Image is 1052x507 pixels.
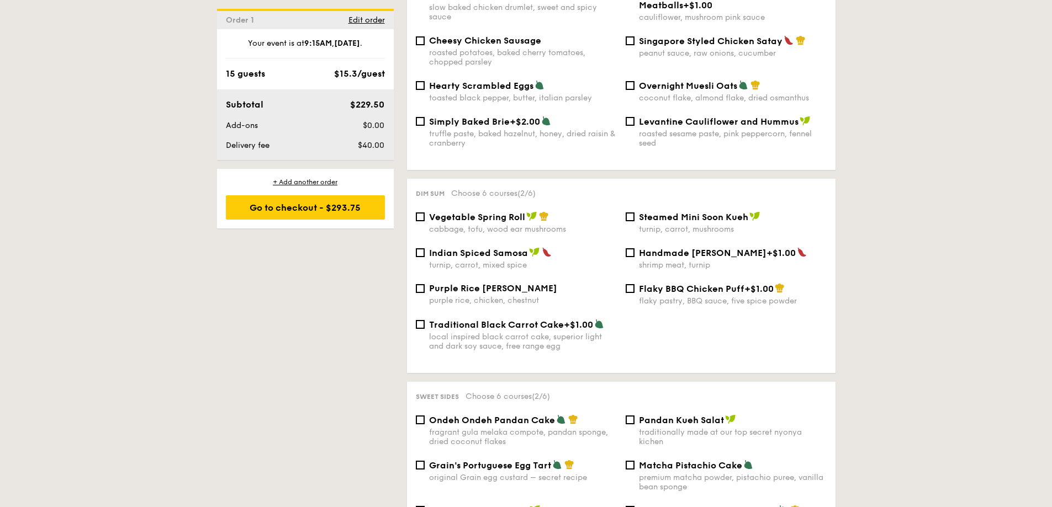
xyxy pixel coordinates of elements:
input: Vegetable Spring Rollcabbage, tofu, wood ear mushrooms [416,212,425,221]
div: traditionally made at our top secret nyonya kichen [639,428,827,446]
div: 15 guests [226,67,265,81]
input: Cheesy Chicken Sausageroasted potatoes, baked cherry tomatoes, chopped parsley [416,36,425,45]
span: +$1.00 [564,319,593,330]
div: turnip, carrot, mixed spice [429,260,617,270]
img: icon-vegetarian.fe4039eb.svg [541,116,551,126]
span: Purple Rice [PERSON_NAME] [429,283,557,293]
img: icon-spicy.37a8142b.svg [542,247,552,257]
input: Purple Rice [PERSON_NAME]purple rice, chicken, chestnut [416,284,425,293]
span: +$1.00 [744,284,774,294]
img: icon-vegetarian.fe4039eb.svg [556,414,566,424]
div: coconut flake, almond flake, dried osmanthus [639,93,827,103]
span: Cheesy Chicken Sausage [429,35,541,46]
div: Go to checkout - $293.75 [226,195,385,220]
span: $0.00 [363,121,384,130]
div: premium matcha powder, pistachio puree, vanilla bean sponge [639,473,827,492]
input: Grain's Portuguese Egg Tartoriginal Grain egg custard – secret recipe [416,461,425,469]
span: Handmade [PERSON_NAME] [639,248,766,258]
span: Order 1 [226,15,258,25]
span: Ondeh Ondeh Pandan Cake [429,415,555,425]
span: Subtotal [226,99,263,110]
input: Indian Spiced Samosaturnip, carrot, mixed spice [416,248,425,257]
span: +$1.00 [766,248,796,258]
div: fragrant gula melaka compote, pandan sponge, dried coconut flakes [429,428,617,446]
div: shrimp meat, turnip [639,260,827,270]
div: local inspired black carrot cake, superior light and dark soy sauce, free range egg [429,332,617,351]
img: icon-spicy.37a8142b.svg [784,35,794,45]
img: icon-spicy.37a8142b.svg [797,247,807,257]
div: original Grain egg custard – secret recipe [429,473,617,482]
img: icon-chef-hat.a58ddaea.svg [539,211,549,221]
input: Flaky BBQ Chicken Puff+$1.00flaky pastry, BBQ sauce, five spice powder [626,284,635,293]
div: purple rice, chicken, chestnut [429,296,617,305]
span: Steamed Mini Soon Kueh [639,212,748,222]
span: Sweet sides [416,393,459,401]
span: Choose 6 courses [466,392,550,401]
span: Singapore Styled Chicken Satay [639,36,783,46]
img: icon-vegan.f8ff3823.svg [526,211,537,221]
span: Pandan Kueh Salat [639,415,724,425]
div: toasted black pepper, butter, italian parsley [429,93,617,103]
span: Choose 6 courses [451,189,536,198]
div: peanut sauce, raw onions, cucumber [639,49,827,58]
input: Ondeh Ondeh Pandan Cakefragrant gula melaka compote, pandan sponge, dried coconut flakes [416,415,425,424]
strong: [DATE] [334,39,360,48]
span: Add-ons [226,121,258,130]
span: Edit order [348,15,385,25]
span: +$2.00 [510,116,540,127]
img: icon-chef-hat.a58ddaea.svg [796,35,806,45]
span: $229.50 [350,99,384,110]
img: icon-vegetarian.fe4039eb.svg [738,80,748,90]
img: icon-vegetarian.fe4039eb.svg [552,460,562,469]
span: Indian Spiced Samosa [429,248,528,258]
span: (2/6) [517,189,536,198]
span: Matcha Pistachio Cake [639,460,742,471]
input: Overnight Muesli Oatscoconut flake, almond flake, dried osmanthus [626,81,635,90]
div: slow baked chicken drumlet, sweet and spicy sauce [429,3,617,22]
div: $15.3/guest [334,67,385,81]
input: Pandan Kueh Salattraditionally made at our top secret nyonya kichen [626,415,635,424]
span: Flaky BBQ Chicken Puff [639,284,744,294]
span: Levantine Cauliflower and Hummus [639,116,799,127]
img: icon-vegetarian.fe4039eb.svg [743,460,753,469]
div: + Add another order [226,178,385,186]
img: icon-chef-hat.a58ddaea.svg [750,80,760,90]
span: Simply Baked Brie [429,116,510,127]
input: Steamed Mini Soon Kuehturnip, carrot, mushrooms [626,212,635,221]
img: icon-vegetarian.fe4039eb.svg [535,80,544,90]
div: cauliflower, mushroom pink sauce [639,13,827,22]
img: icon-vegan.f8ff3823.svg [725,414,736,424]
input: Matcha Pistachio Cakepremium matcha powder, pistachio puree, vanilla bean sponge [626,461,635,469]
img: icon-vegetarian.fe4039eb.svg [594,319,604,329]
div: cabbage, tofu, wood ear mushrooms [429,225,617,234]
img: icon-chef-hat.a58ddaea.svg [775,283,785,293]
span: Delivery fee [226,141,269,150]
div: turnip, carrot, mushrooms [639,225,827,234]
span: Grain's Portuguese Egg Tart [429,460,551,471]
input: Handmade [PERSON_NAME]+$1.00shrimp meat, turnip [626,248,635,257]
img: icon-chef-hat.a58ddaea.svg [568,414,578,424]
span: Dim sum [416,190,445,198]
span: Vegetable Spring Roll [429,212,525,222]
input: Traditional Black Carrot Cake+$1.00local inspired black carrot cake, superior light and dark soy ... [416,320,425,329]
img: icon-vegan.f8ff3823.svg [800,116,811,126]
span: (2/6) [532,392,550,401]
div: truffle paste, baked hazelnut, honey, dried raisin & cranberry [429,129,617,148]
span: Overnight Muesli Oats [639,81,737,91]
div: roasted sesame paste, pink peppercorn, fennel seed [639,129,827,148]
div: Your event is at , . [226,38,385,58]
span: Traditional Black Carrot Cake [429,319,564,330]
img: icon-vegan.f8ff3823.svg [529,247,540,257]
input: Hearty Scrambled Eggstoasted black pepper, butter, italian parsley [416,81,425,90]
input: Levantine Cauliflower and Hummusroasted sesame paste, pink peppercorn, fennel seed [626,117,635,126]
img: icon-chef-hat.a58ddaea.svg [564,460,574,469]
img: icon-vegan.f8ff3823.svg [749,211,760,221]
div: flaky pastry, BBQ sauce, five spice powder [639,296,827,306]
input: Simply Baked Brie+$2.00truffle paste, baked hazelnut, honey, dried raisin & cranberry [416,117,425,126]
div: roasted potatoes, baked cherry tomatoes, chopped parsley [429,48,617,67]
span: Hearty Scrambled Eggs [429,81,533,91]
strong: 9:15AM [304,39,332,48]
span: $40.00 [358,141,384,150]
input: Singapore Styled Chicken Sataypeanut sauce, raw onions, cucumber [626,36,635,45]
